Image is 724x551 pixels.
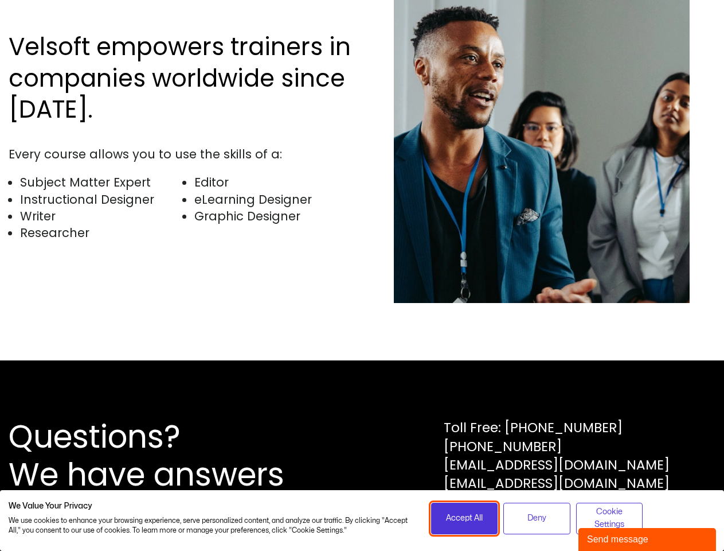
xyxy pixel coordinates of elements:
span: Accept All [446,512,483,525]
h2: We Value Your Privacy [9,501,414,511]
button: Accept all cookies [431,503,498,534]
button: Deny all cookies [503,503,570,534]
li: Instructional Designer [20,191,182,208]
li: eLearning Designer [194,191,357,208]
li: Subject Matter Expert [20,174,182,191]
p: We use cookies to enhance your browsing experience, serve personalized content, and analyze our t... [9,516,414,536]
iframe: chat widget [578,526,718,551]
div: Every course allows you to use the skills of a: [9,146,357,162]
h2: Velsoft empowers trainers in companies worldwide since [DATE]. [9,32,357,126]
h2: Questions? We have answers [9,418,326,494]
span: Cookie Settings [584,506,636,531]
li: Writer [20,208,182,224]
button: Adjust cookie preferences [576,503,643,534]
li: Researcher [20,224,182,241]
li: Editor [194,174,357,191]
div: Toll Free: [PHONE_NUMBER] [PHONE_NUMBER] [EMAIL_ADDRESS][DOMAIN_NAME] [EMAIL_ADDRESS][DOMAIN_NAME] [444,418,670,492]
li: Graphic Designer [194,208,357,224]
span: Deny [527,512,546,525]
